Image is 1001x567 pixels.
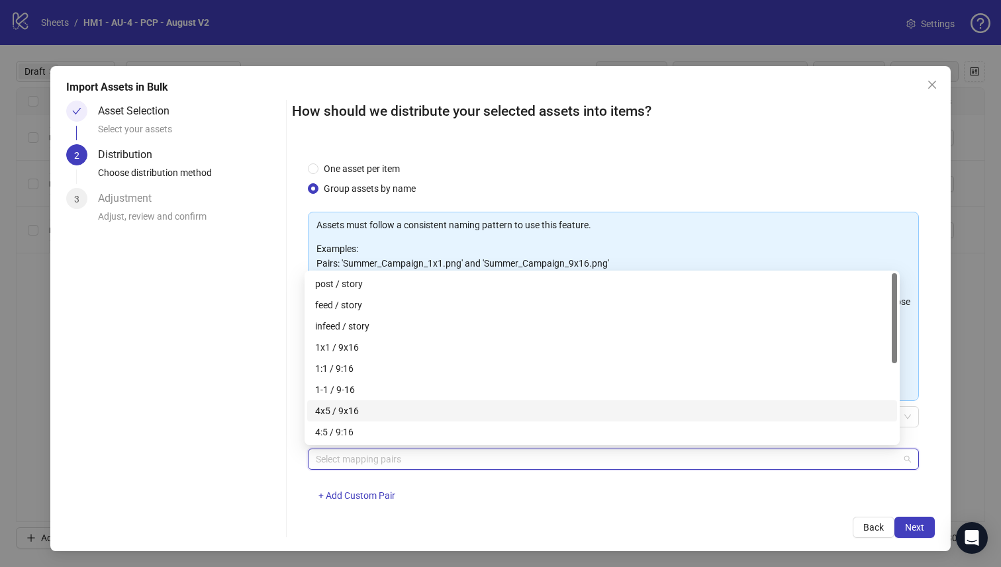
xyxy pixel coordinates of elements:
div: Adjust, review and confirm [98,209,281,232]
div: post / story [315,277,889,291]
div: 4:5 / 9:16 [307,421,897,443]
div: 1-1 / 9-16 [307,379,897,400]
div: Open Intercom Messenger [956,522,988,554]
p: Examples: Pairs: 'Summer_Campaign_1x1.png' and 'Summer_Campaign_9x16.png' Triples: 'Summer_Campai... [316,241,911,285]
div: Select your assets [98,122,281,144]
div: 1:1 / 9:16 [315,361,889,376]
div: 4x5 / 9x16 [307,400,897,421]
span: Next [905,522,924,533]
button: Back [853,517,894,538]
div: Distribution [98,144,163,165]
div: feed / story [315,298,889,312]
span: One asset per item [318,161,405,176]
p: Assets must follow a consistent naming pattern to use this feature. [316,218,911,232]
div: infeed / story [307,316,897,337]
span: 3 [74,194,79,204]
button: Next [894,517,935,538]
span: Back [863,522,884,533]
h2: How should we distribute your selected assets into items? [292,101,935,122]
div: 1-1 / 9-16 [315,382,889,397]
div: 4x5 / 9x16 [315,404,889,418]
div: 4:5 / 9:16 [315,425,889,439]
div: Choose distribution method [98,165,281,188]
div: feed / story [307,294,897,316]
span: Group assets by name [318,181,421,196]
div: Import Assets in Bulk [66,79,935,95]
div: post / story [307,273,897,294]
button: Close [922,74,943,95]
div: 1x1 / 9x16 [307,337,897,358]
span: close [927,79,937,90]
button: + Add Custom Pair [308,486,406,507]
span: check [72,107,81,116]
div: Asset Selection [98,101,180,122]
span: 2 [74,150,79,161]
div: 1:1 / 9:16 [307,358,897,379]
div: Adjustment [98,188,162,209]
div: infeed / story [315,319,889,333]
span: + Add Custom Pair [318,490,395,501]
div: 1x1 / 9x16 [315,340,889,355]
